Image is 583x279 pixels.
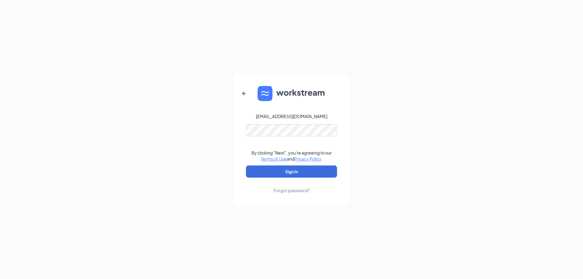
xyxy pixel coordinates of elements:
[237,86,251,101] button: ArrowLeftNew
[240,90,248,97] svg: ArrowLeftNew
[274,187,310,193] div: Forgot password?
[256,113,327,119] div: [EMAIL_ADDRESS][DOMAIN_NAME]
[274,178,310,193] a: Forgot password?
[257,86,326,101] img: WS logo and Workstream text
[294,156,321,162] a: Privacy Policy
[246,165,337,178] button: Sign In
[251,150,332,162] div: By clicking "Next", you're agreeing to our and .
[261,156,287,162] a: Terms of Use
